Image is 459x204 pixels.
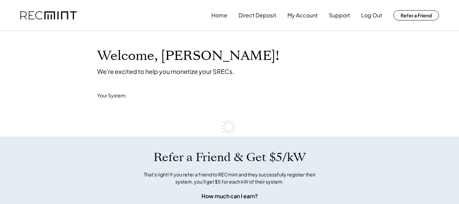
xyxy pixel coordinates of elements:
[97,92,127,99] div: Your System:
[136,171,323,185] div: That's right! If you refer a friend to RECmint and they successfully register their system, you'l...
[20,11,77,20] img: recmint-logotype%403x.png
[154,150,306,164] h1: Refer a Friend & Get $5/kW
[97,67,234,75] div: We're excited to help you monetize your SRECs.
[393,10,439,20] button: Refer a Friend
[201,192,258,200] div: How much can I earn?
[239,9,276,22] button: Direct Deposit
[211,9,227,22] button: Home
[329,9,350,22] button: Support
[287,9,318,22] button: My Account
[361,9,382,22] button: Log Out
[97,48,279,64] h1: Welcome, [PERSON_NAME]!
